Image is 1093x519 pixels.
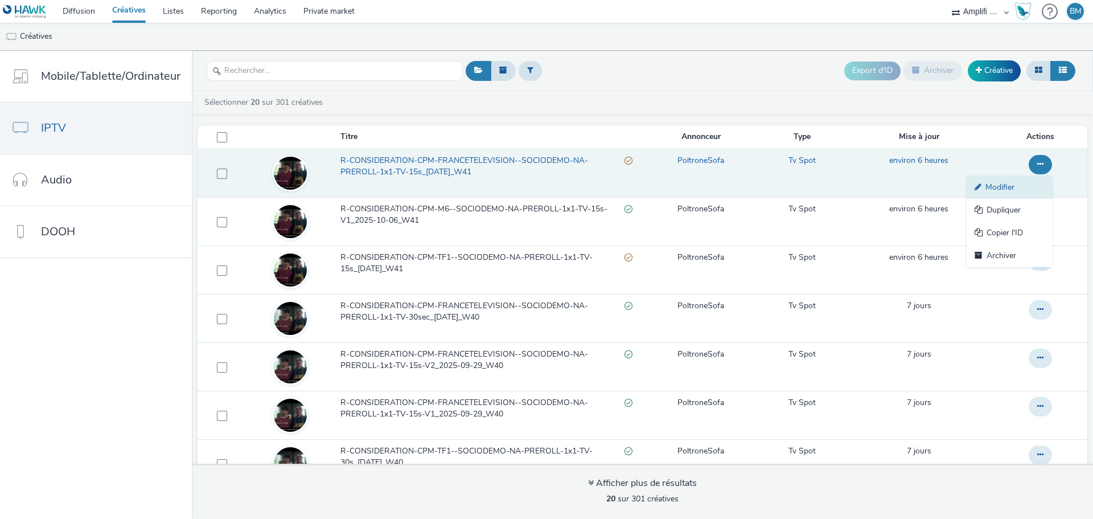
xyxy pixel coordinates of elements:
[677,300,724,312] a: PoltroneSofa
[3,5,47,19] img: undefined Logo
[340,300,624,324] span: R-CONSIDERATION-CPM-FRANCETELEVISION--SOCIODEMO-NA-PREROLL-1x1-TV-30sec_[DATE]_W40
[340,349,637,378] a: R-CONSIDERATION-CPM-FRANCETELEVISION--SOCIODEMO-NA-PREROLL-1x1-TV-15s-V2_2025-09-29_W40Valide
[624,349,632,361] div: Valide
[340,397,624,420] span: R-CONSIDERATION-CPM-FRANCETELEVISION--SOCIODEMO-NA-PREROLL-1x1-TV-15s-V1_2025-09-29_W40
[340,446,637,475] a: R-CONSIDERATION-CPM-TF1--SOCIODEMO-NA-PREROLL-1x1-TV-30s_[DATE]_W40Valide
[624,252,632,264] div: Partiellement valide
[340,252,637,281] a: R-CONSIDERATION-CPM-TF1--SOCIODEMO-NA-PREROLL-1x1-TV-15s_[DATE]_W41Partiellement valide
[339,125,638,149] th: Titre
[274,205,307,238] img: 4be5cbaa-4432-4f37-a543-69e082bbaf0b.jpg
[907,349,931,359] span: 7 jours
[844,62,901,80] button: Export d'ID
[41,68,180,84] span: Mobile/Tablette/Ordinateur
[788,155,816,166] a: Tv Spot
[907,300,931,311] span: 7 jours
[624,446,632,457] div: Valide
[340,155,637,184] a: R-CONSIDERATION-CPM-FRANCETELEVISION--SOCIODEMO-NA-PREROLL-1x1-TV-15s_[DATE]_W41Partiellement valide
[6,31,17,43] img: tv
[340,155,624,178] span: R-CONSIDERATION-CPM-FRANCETELEVISION--SOCIODEMO-NA-PREROLL-1x1-TV-15s_[DATE]_W41
[41,120,66,136] span: IPTV
[998,125,1087,149] th: Actions
[624,155,632,167] div: Partiellement valide
[788,446,816,457] a: Tv Spot
[907,397,931,408] span: 7 jours
[588,477,697,490] div: Afficher plus de résultats
[907,349,931,360] a: 29 septembre 2025, 17:08
[340,349,624,372] span: R-CONSIDERATION-CPM-FRANCETELEVISION--SOCIODEMO-NA-PREROLL-1x1-TV-15s-V2_2025-09-29_W40
[788,349,816,360] a: Tv Spot
[274,447,307,480] img: 6f8f082e-0130-44f1-9a9b-01020a430f1d.jpg
[274,399,307,432] img: dc37103e-163b-4ad0-ab6a-1bf6f7e13929.jpg
[764,125,840,149] th: Type
[677,446,724,457] a: PoltroneSofa
[207,61,463,81] input: Rechercher...
[889,203,948,214] span: environ 6 heures
[624,203,632,215] div: Valide
[41,171,72,188] span: Audio
[967,222,1052,244] a: Copier l'ID
[203,97,327,108] a: Sélectionner sur 301 créatives
[1050,61,1075,80] button: Liste
[788,397,816,408] a: Tv Spot
[274,254,307,287] img: f4af8311-f373-413a-b276-65b04c8a71ef.jpg
[907,397,931,408] a: 29 septembre 2025, 17:07
[340,300,637,329] a: R-CONSIDERATION-CPM-FRANCETELEVISION--SOCIODEMO-NA-PREROLL-1x1-TV-30sec_[DATE]_W40Valide
[274,157,307,190] img: c78d904e-e8b6-4974-a041-30a4ed5555f1.jpg
[1014,2,1032,21] img: Hawk Academy
[340,252,624,275] span: R-CONSIDERATION-CPM-TF1--SOCIODEMO-NA-PREROLL-1x1-TV-15s_[DATE]_W41
[889,203,948,215] a: 6 octobre 2025, 11:03
[677,397,724,408] a: PoltroneSofa
[340,203,637,232] a: R-CONSIDERATION-CPM-M6--SOCIODEMO-NA-PREROLL-1x1-TV-15s-V1_2025-10-06_W41Valide
[250,97,260,108] strong: 20
[274,302,307,335] img: 98d5389d-e15b-47ff-9119-41c304cf4a88.jpg
[677,155,724,166] a: PoltroneSofa
[903,61,962,80] button: Archiver
[889,252,948,263] span: environ 6 heures
[967,176,1052,199] a: Modifier
[889,155,948,166] span: environ 6 heures
[907,300,931,312] a: 29 septembre 2025, 17:09
[1026,61,1051,80] button: Grille
[967,244,1052,267] a: Archiver
[1070,3,1082,20] div: BM
[340,446,624,469] span: R-CONSIDERATION-CPM-TF1--SOCIODEMO-NA-PREROLL-1x1-TV-30s_[DATE]_W40
[274,350,307,383] img: 4ef4a401-2b12-4b73-8ff9-b28039834c07.jpg
[677,349,724,360] a: PoltroneSofa
[788,203,816,215] a: Tv Spot
[907,446,931,456] span: 7 jours
[41,223,75,240] span: DOOH
[677,252,724,263] a: PoltroneSofa
[624,397,632,409] div: Valide
[677,203,724,215] a: PoltroneSofa
[1014,2,1036,21] a: Hawk Academy
[840,125,998,149] th: Mise à jour
[968,60,1021,81] a: Créative
[340,397,637,426] a: R-CONSIDERATION-CPM-FRANCETELEVISION--SOCIODEMO-NA-PREROLL-1x1-TV-15s-V1_2025-09-29_W40Valide
[606,493,615,504] strong: 20
[907,446,931,457] a: 29 septembre 2025, 14:15
[788,300,816,312] a: Tv Spot
[889,155,948,166] a: 6 octobre 2025, 11:05
[340,203,624,227] span: R-CONSIDERATION-CPM-M6--SOCIODEMO-NA-PREROLL-1x1-TV-15s-V1_2025-10-06_W41
[606,493,679,504] span: sur 301 créatives
[967,199,1052,222] a: Dupliquer
[889,252,948,263] a: 6 octobre 2025, 10:46
[624,300,632,312] div: Valide
[638,125,764,149] th: Annonceur
[788,252,816,263] a: Tv Spot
